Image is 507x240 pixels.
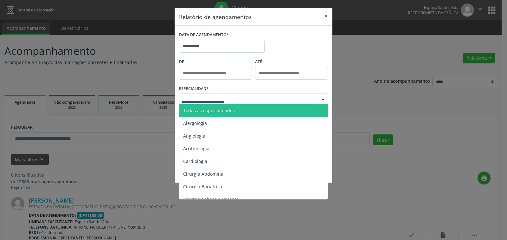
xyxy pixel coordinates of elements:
[183,107,235,114] span: Todas as especialidades
[183,146,209,152] span: Arritmologia
[255,57,328,67] label: ATÉ
[183,158,207,164] span: Cardiologia
[183,196,239,202] span: Cirurgia Cabeça e Pescoço
[183,184,222,190] span: Cirurgia Bariatrica
[179,57,252,67] label: De
[179,30,229,40] label: DATA DE AGENDAMENTO
[179,84,209,94] label: ESPECIALIDADE
[320,8,332,24] button: Close
[183,120,207,126] span: Alergologia
[183,171,225,177] span: Cirurgia Abdominal
[179,13,252,21] h5: Relatório de agendamentos
[183,133,205,139] span: Angiologia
